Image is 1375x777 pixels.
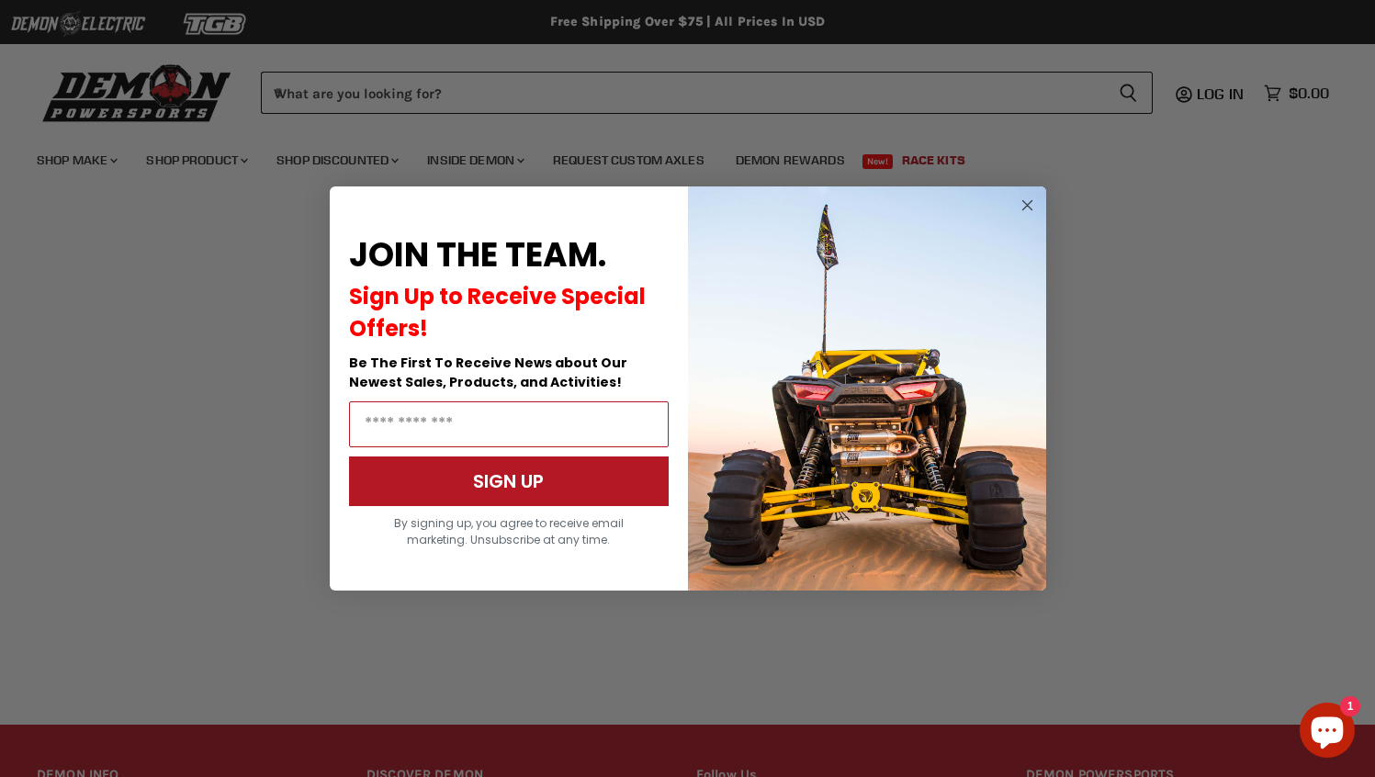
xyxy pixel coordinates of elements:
button: Close dialog [1016,194,1039,217]
span: By signing up, you agree to receive email marketing. Unsubscribe at any time. [394,515,624,547]
img: a9095488-b6e7-41ba-879d-588abfab540b.jpeg [688,186,1046,591]
span: Be The First To Receive News about Our Newest Sales, Products, and Activities! [349,354,627,391]
span: Sign Up to Receive Special Offers! [349,281,646,343]
span: JOIN THE TEAM. [349,231,606,278]
button: SIGN UP [349,456,669,506]
inbox-online-store-chat: Shopify online store chat [1294,703,1360,762]
input: Email Address [349,401,669,447]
